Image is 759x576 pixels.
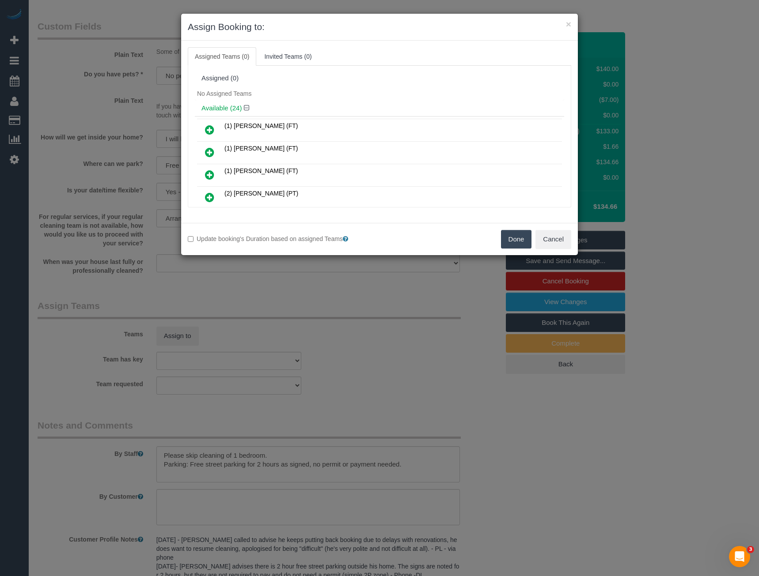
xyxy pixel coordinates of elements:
[197,90,251,97] span: No Assigned Teams
[566,19,571,29] button: ×
[201,75,558,82] div: Assigned (0)
[747,546,754,553] span: 3
[188,236,194,242] input: Update booking's Duration based on assigned Teams
[201,105,558,112] h4: Available (24)
[188,47,256,66] a: Assigned Teams (0)
[501,230,532,248] button: Done
[224,167,298,174] span: (1) [PERSON_NAME] (FT)
[729,546,750,567] iframe: Intercom live chat
[188,234,373,243] label: Update booking's Duration based on assigned Teams
[188,20,571,34] h3: Assign Booking to:
[224,122,298,129] span: (1) [PERSON_NAME] (FT)
[535,230,571,248] button: Cancel
[224,190,298,197] span: (2) [PERSON_NAME] (PT)
[224,145,298,152] span: (1) [PERSON_NAME] (FT)
[257,47,319,66] a: Invited Teams (0)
